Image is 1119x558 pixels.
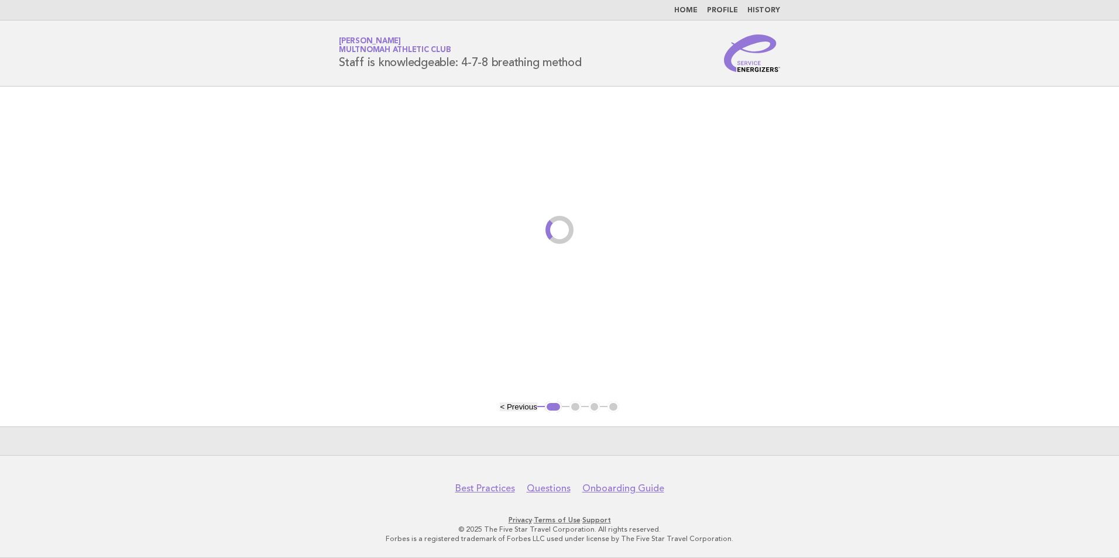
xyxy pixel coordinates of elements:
[455,483,515,494] a: Best Practices
[707,7,738,14] a: Profile
[509,516,532,524] a: Privacy
[674,7,698,14] a: Home
[582,516,611,524] a: Support
[527,483,571,494] a: Questions
[339,47,451,54] span: Multnomah Athletic Club
[339,37,451,54] a: [PERSON_NAME]Multnomah Athletic Club
[534,516,581,524] a: Terms of Use
[201,515,918,525] p: · ·
[201,525,918,534] p: © 2025 The Five Star Travel Corporation. All rights reserved.
[201,534,918,543] p: Forbes is a registered trademark of Forbes LLC used under license by The Five Star Travel Corpora...
[724,35,780,72] img: Service Energizers
[339,38,582,68] h1: Staff is knowledgeable: 4-7-8 breathing method
[582,483,664,494] a: Onboarding Guide
[747,7,780,14] a: History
